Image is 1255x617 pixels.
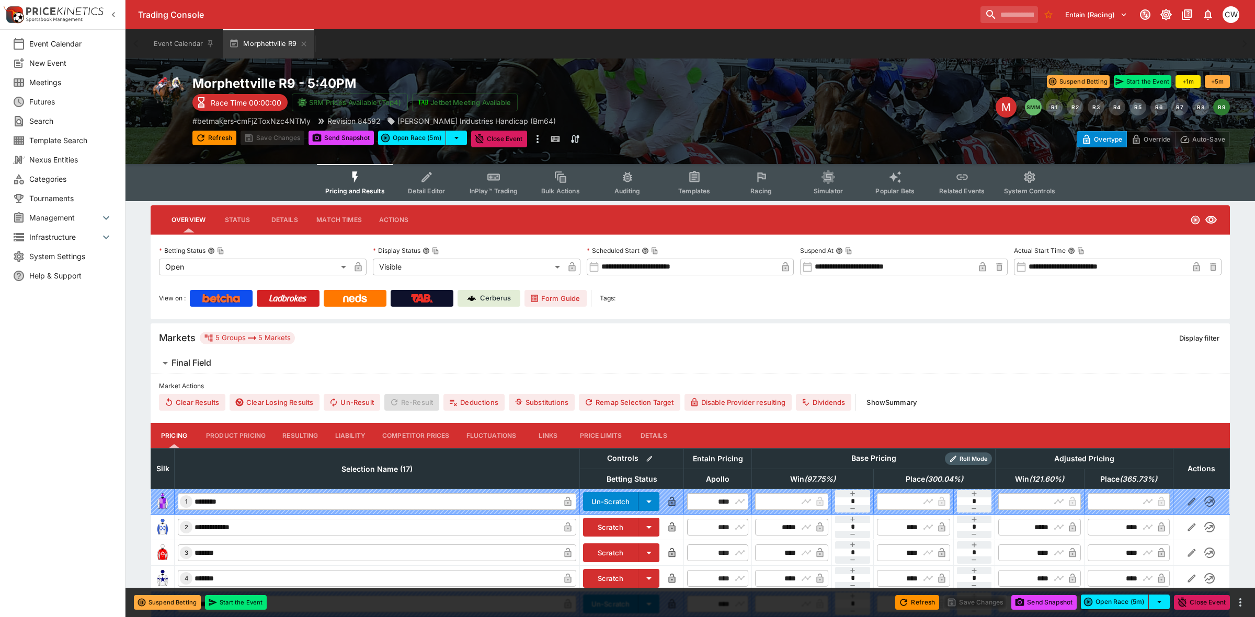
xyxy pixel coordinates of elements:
[1205,214,1217,226] svg: Visible
[1067,99,1083,115] button: R2
[524,423,572,448] button: Links
[230,394,320,411] button: Clear Losing Results
[800,246,834,255] p: Suspend At
[1175,131,1230,147] button: Auto-Save
[684,394,792,411] button: Disable Provider resulting
[1068,247,1075,254] button: Actual Start TimeCopy To Clipboard
[29,251,112,262] span: System Settings
[583,518,639,537] button: Scratch
[29,38,112,49] span: Event Calendar
[1077,131,1127,147] button: Overtype
[1046,99,1063,115] button: R1
[324,394,380,411] span: Un-Result
[1150,99,1167,115] button: R6
[996,97,1017,118] div: Edit Meeting
[1003,473,1076,485] span: Win(121.60%)
[541,187,580,195] span: Bulk Actions
[980,6,1038,23] input: search
[29,193,112,204] span: Tournaments
[151,75,184,109] img: horse_racing.png
[205,595,267,610] button: Start the Event
[29,270,112,281] span: Help & Support
[1213,99,1230,115] button: R9
[159,259,350,275] div: Open
[274,423,326,448] button: Resulting
[684,448,752,469] th: Entain Pricing
[378,131,446,145] button: Open Race (5m)
[643,452,656,465] button: Bulk edit
[261,207,308,232] button: Details
[579,448,684,469] th: Controls
[583,492,639,511] button: Un-Scratch
[343,294,367,302] img: Neds
[159,394,225,411] button: Clear Results
[531,131,544,147] button: more
[214,207,261,232] button: Status
[1144,134,1170,145] p: Override
[471,131,527,147] button: Close Event
[202,294,240,302] img: Betcha
[845,247,852,254] button: Copy To Clipboard
[211,97,281,108] p: Race Time 00:00:00
[579,394,680,411] button: Remap Selection Target
[29,231,100,242] span: Infrastructure
[583,543,639,562] button: Scratch
[198,423,274,448] button: Product Pricing
[945,452,992,465] div: Show/hide Price Roll mode configuration.
[159,378,1222,394] label: Market Actions
[860,394,923,411] button: ShowSummary
[1109,99,1125,115] button: R4
[524,290,587,307] a: Form Guide
[1129,99,1146,115] button: R5
[373,259,564,275] div: Visible
[1081,595,1170,609] div: split button
[1059,6,1134,23] button: Select Tenant
[595,473,669,485] span: Betting Status
[317,164,1064,201] div: Event type filters
[151,448,175,488] th: Silk
[939,187,985,195] span: Related Events
[651,247,658,254] button: Copy To Clipboard
[183,498,190,505] span: 1
[423,247,430,254] button: Display StatusCopy To Clipboard
[330,463,424,475] span: Selection Name (17)
[159,290,186,307] label: View on :
[412,94,518,111] button: Jetbet Meeting Available
[384,394,439,411] span: Re-Result
[814,187,843,195] span: Simulator
[29,77,112,88] span: Meetings
[847,452,900,465] div: Base Pricing
[154,570,171,587] img: runner 4
[217,247,224,254] button: Copy To Clipboard
[443,394,505,411] button: Deductions
[223,29,314,59] button: Morphettville R9
[269,294,307,302] img: Ladbrokes
[1171,99,1188,115] button: R7
[1011,595,1077,610] button: Send Snapshot
[458,423,525,448] button: Fluctuations
[446,131,467,145] button: select merge strategy
[151,353,1230,374] button: Final Field
[804,473,836,485] em: ( 97.75 %)
[875,187,915,195] span: Popular Bets
[387,115,556,126] div: Adelaide Galvanising Industries Handicap (Bm64)
[327,115,381,126] p: Revision 84592
[1120,473,1157,485] em: ( 365.73 %)
[1094,134,1122,145] p: Overtype
[1025,99,1230,115] nav: pagination navigation
[1004,187,1055,195] span: System Controls
[1192,99,1209,115] button: R8
[151,423,198,448] button: Pricing
[1199,5,1217,24] button: Notifications
[509,394,575,411] button: Substitutions
[408,187,445,195] span: Detail Editor
[1029,473,1064,485] em: ( 121.60 %)
[292,94,408,111] button: SRM Prices Available (Top4)
[587,246,640,255] p: Scheduled Start
[147,29,221,59] button: Event Calendar
[1157,5,1176,24] button: Toggle light/dark mode
[470,187,518,195] span: InPlay™ Trading
[154,493,171,510] img: runner 1
[600,290,615,307] label: Tags:
[309,131,374,145] button: Send Snapshot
